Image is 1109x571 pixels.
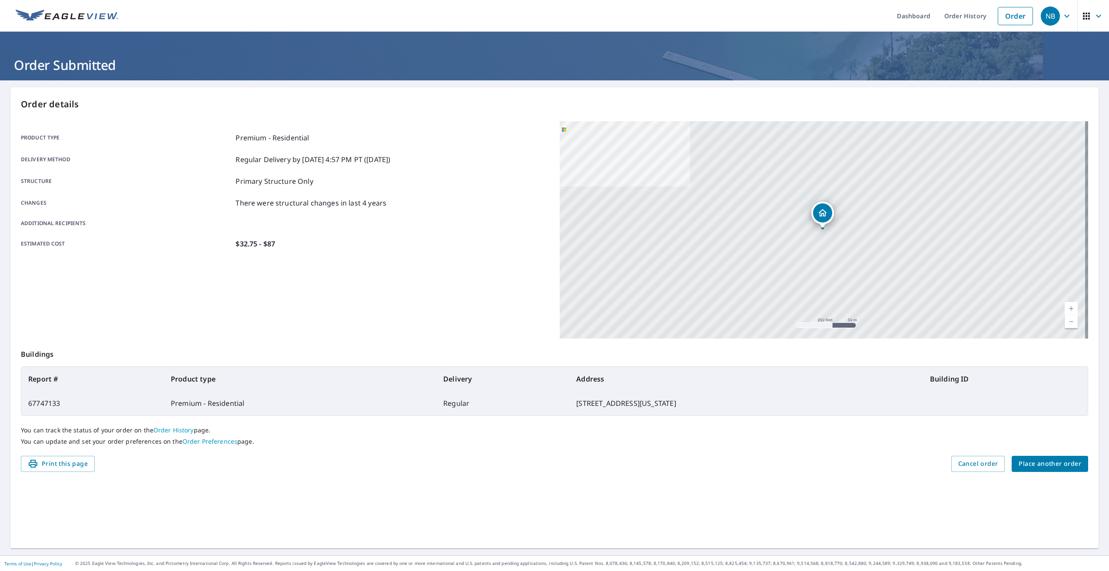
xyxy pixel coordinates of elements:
[21,426,1088,434] p: You can track the status of your order on the page.
[923,367,1088,391] th: Building ID
[21,133,232,143] p: Product type
[4,561,62,566] p: |
[183,437,237,445] a: Order Preferences
[236,198,386,208] p: There were structural changes in last 4 years
[28,458,88,469] span: Print this page
[75,560,1105,567] p: © 2025 Eagle View Technologies, Inc. and Pictometry International Corp. All Rights Reserved. Repo...
[164,367,436,391] th: Product type
[811,202,834,229] div: Dropped pin, building 1, Residential property, 5602 NW 92nd Ter Kansas City, MO 64154
[21,154,232,165] p: Delivery method
[436,367,569,391] th: Delivery
[21,438,1088,445] p: You can update and set your order preferences on the page.
[164,391,436,415] td: Premium - Residential
[21,176,232,186] p: Structure
[236,239,275,249] p: $32.75 - $87
[436,391,569,415] td: Regular
[21,198,232,208] p: Changes
[998,7,1033,25] a: Order
[21,239,232,249] p: Estimated cost
[1019,458,1081,469] span: Place another order
[958,458,998,469] span: Cancel order
[21,339,1088,366] p: Buildings
[21,391,164,415] td: 67747133
[569,391,923,415] td: [STREET_ADDRESS][US_STATE]
[1012,456,1088,472] button: Place another order
[10,56,1099,74] h1: Order Submitted
[153,426,194,434] a: Order History
[4,561,31,567] a: Terms of Use
[569,367,923,391] th: Address
[1041,7,1060,26] div: NB
[21,219,232,227] p: Additional recipients
[236,176,313,186] p: Primary Structure Only
[16,10,118,23] img: EV Logo
[951,456,1005,472] button: Cancel order
[1065,302,1078,315] a: Current Level 17, Zoom In
[1065,315,1078,328] a: Current Level 17, Zoom Out
[21,367,164,391] th: Report #
[236,133,309,143] p: Premium - Residential
[21,456,95,472] button: Print this page
[34,561,62,567] a: Privacy Policy
[236,154,390,165] p: Regular Delivery by [DATE] 4:57 PM PT ([DATE])
[21,98,1088,111] p: Order details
